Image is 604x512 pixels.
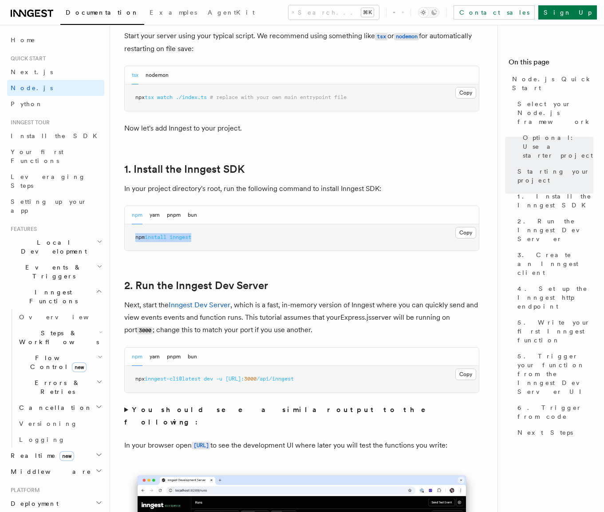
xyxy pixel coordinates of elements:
span: Errors & Retries [16,378,96,396]
button: Cancellation [16,400,104,416]
a: Python [7,96,104,112]
button: bun [188,206,197,224]
button: Steps & Workflows [16,325,104,350]
p: Next, start the , which is a fast, in-memory version of Inngest where you can quickly send and vi... [124,299,479,337]
a: Documentation [60,3,144,25]
kbd: ⌘K [361,8,374,17]
span: 3000 [244,376,257,382]
a: 5. Write your first Inngest function [514,314,593,348]
a: [URL] [192,441,210,449]
span: 3. Create an Inngest client [517,250,593,277]
span: Examples [150,9,197,16]
button: Toggle dark mode [418,7,439,18]
code: tsx [375,33,387,40]
a: 6. Trigger from code [514,400,593,425]
span: Home [11,36,36,44]
span: new [72,362,87,372]
button: npm [132,348,142,366]
a: Install the SDK [7,128,104,144]
a: Home [7,32,104,48]
span: Setting up your app [11,198,87,214]
a: 5. Trigger your function from the Inngest Dev Server UI [514,348,593,400]
span: 5. Write your first Inngest function [517,318,593,345]
span: # replace with your own main entrypoint file [210,94,347,100]
button: npm [132,206,142,224]
a: Sign Up [538,5,597,20]
span: watch [157,94,173,100]
span: dev [204,376,213,382]
a: Versioning [16,416,104,432]
button: Local Development [7,234,104,259]
span: Next Steps [517,428,573,437]
span: inngest [170,234,191,240]
p: Start your server using your typical script. We recommend using something like or for automatical... [124,30,479,55]
a: 1. Install the Inngest SDK [514,188,593,213]
a: Examples [144,3,202,24]
span: Python [11,100,43,107]
span: Select your Node.js framework [517,99,593,126]
button: tsx [132,66,138,84]
button: Copy [455,87,476,99]
button: pnpm [167,348,181,366]
button: Events & Triggers [7,259,104,284]
span: Steps & Workflows [16,329,99,346]
a: 1. Install the Inngest SDK [124,163,245,175]
span: install [145,234,166,240]
span: AgentKit [208,9,255,16]
span: 5. Trigger your function from the Inngest Dev Server UI [517,352,593,396]
a: tsx [375,32,387,40]
a: Next.js [7,64,104,80]
span: Middleware [7,467,91,476]
span: 6. Trigger from code [517,403,593,421]
span: Leveraging Steps [11,173,86,189]
span: inngest-cli@latest [145,376,201,382]
button: yarn [150,348,160,366]
a: 2. Run the Inngest Dev Server [514,213,593,247]
button: Deployment [7,496,104,512]
span: Cancellation [16,403,92,412]
a: Your first Functions [7,144,104,169]
button: Search...⌘K [288,5,379,20]
a: Optional: Use a starter project [519,130,593,163]
span: 2. Run the Inngest Dev Server [517,217,593,243]
span: tsx [145,94,154,100]
span: Node.js Quick Start [512,75,593,92]
span: Quick start [7,55,46,62]
a: Overview [16,309,104,325]
a: 3. Create an Inngest client [514,247,593,281]
span: 4. Set up the Inngest http endpoint [517,284,593,311]
span: npx [135,376,145,382]
span: Features [7,226,37,233]
p: Now let's add Inngest to your project. [124,122,479,135]
a: Starting your project [514,163,593,188]
span: Realtime [7,451,74,460]
button: pnpm [167,206,181,224]
a: Inngest Dev Server [169,301,230,309]
code: 3000 [137,327,153,334]
span: Inngest tour [7,119,50,126]
p: In your project directory's root, run the following command to install Inngest SDK: [124,183,479,195]
span: Overview [19,314,111,321]
span: npx [135,94,145,100]
span: Optional: Use a starter project [523,133,593,160]
button: Flow Controlnew [16,350,104,375]
a: nodemon [394,32,419,40]
span: Platform [7,487,40,494]
button: nodemon [146,66,169,84]
span: Your first Functions [11,148,63,164]
p: In your browser open to see the development UI where later you will test the functions you write: [124,439,479,452]
span: npm [135,234,145,240]
a: Leveraging Steps [7,169,104,194]
button: Copy [455,227,476,238]
span: Documentation [66,9,139,16]
span: /api/inngest [257,376,294,382]
a: 2. Run the Inngest Dev Server [124,279,268,292]
a: Contact sales [454,5,535,20]
button: Realtimenew [7,448,104,464]
span: Deployment [7,499,59,508]
button: Middleware [7,464,104,480]
a: 4. Set up the Inngest http endpoint [514,281,593,314]
h4: On this page [509,57,593,71]
a: Next Steps [514,425,593,441]
strong: You should see a similar output to the following: [124,405,438,426]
